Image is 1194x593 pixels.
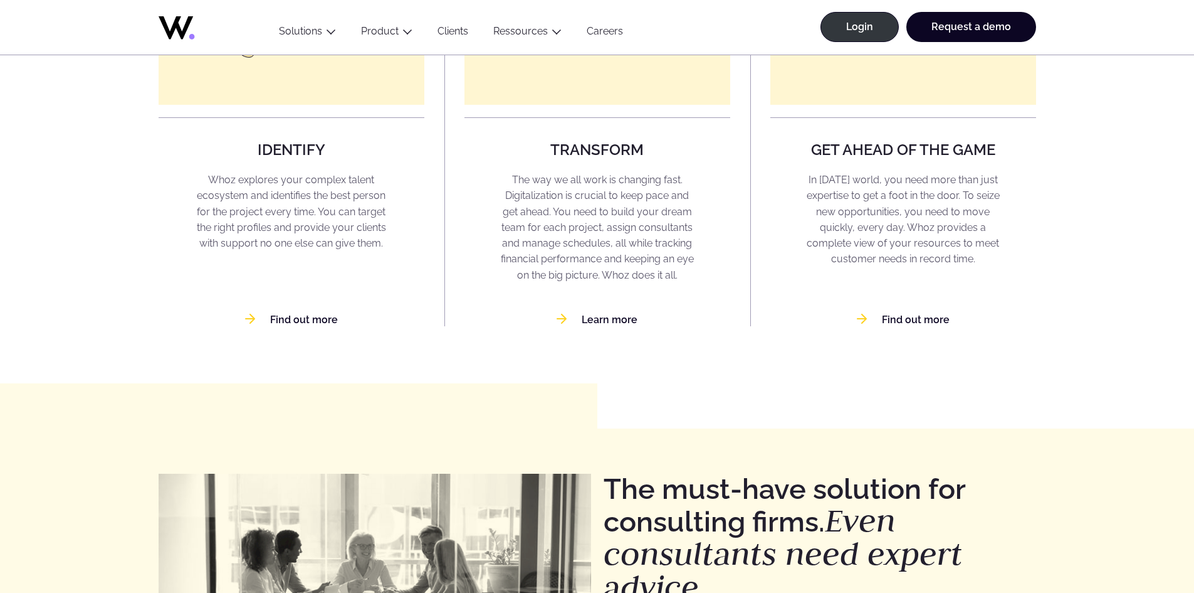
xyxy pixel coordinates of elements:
strong: Identify [258,141,325,159]
button: Ressources [481,25,574,42]
a: Product [361,25,399,37]
a: Request a demo [906,12,1036,42]
p: In [DATE] world, you need more than just expertise to get a foot in the door. To seize new opport... [783,172,1023,267]
a: Find out more [245,314,338,326]
a: Find out more [857,314,950,326]
p: The way we all work is changing fast. Digitalization is crucial to keep pace and get ahead. You n... [478,172,717,283]
button: Solutions [266,25,348,42]
a: Learn more [557,314,637,326]
iframe: Chatbot [1111,510,1176,575]
a: Careers [574,25,636,42]
a: Login [820,12,899,42]
strong: Transform [550,141,644,159]
button: Product [348,25,425,42]
a: Ressources [493,25,548,37]
a: Clients [425,25,481,42]
p: Whoz explores your complex talent ecosystem and identifies the best person for the project every ... [172,172,411,251]
strong: Get ahead of the game [811,141,995,159]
